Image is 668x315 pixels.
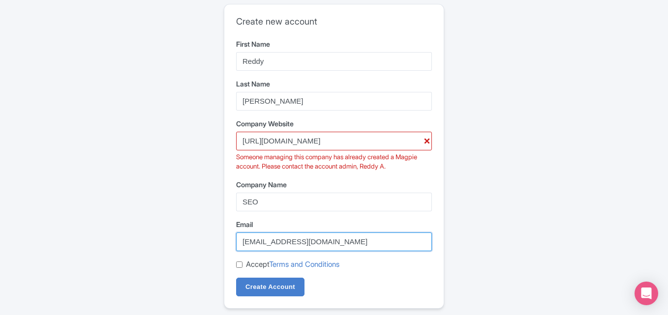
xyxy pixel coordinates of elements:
input: username@example.com [236,232,432,251]
div: Someone managing this company has already created a Magpie account. Please contact the account ad... [236,152,432,172]
label: Company Name [236,179,432,190]
input: Create Account [236,278,304,296]
label: Email [236,219,432,229]
label: Company Website [236,118,432,129]
h2: Create new account [236,16,432,27]
input: example.com [236,132,432,150]
label: Last Name [236,79,432,89]
div: Open Intercom Messenger [635,282,658,305]
label: First Name [236,39,432,49]
a: Terms and Conditions [269,259,339,269]
label: Accept [246,259,339,270]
